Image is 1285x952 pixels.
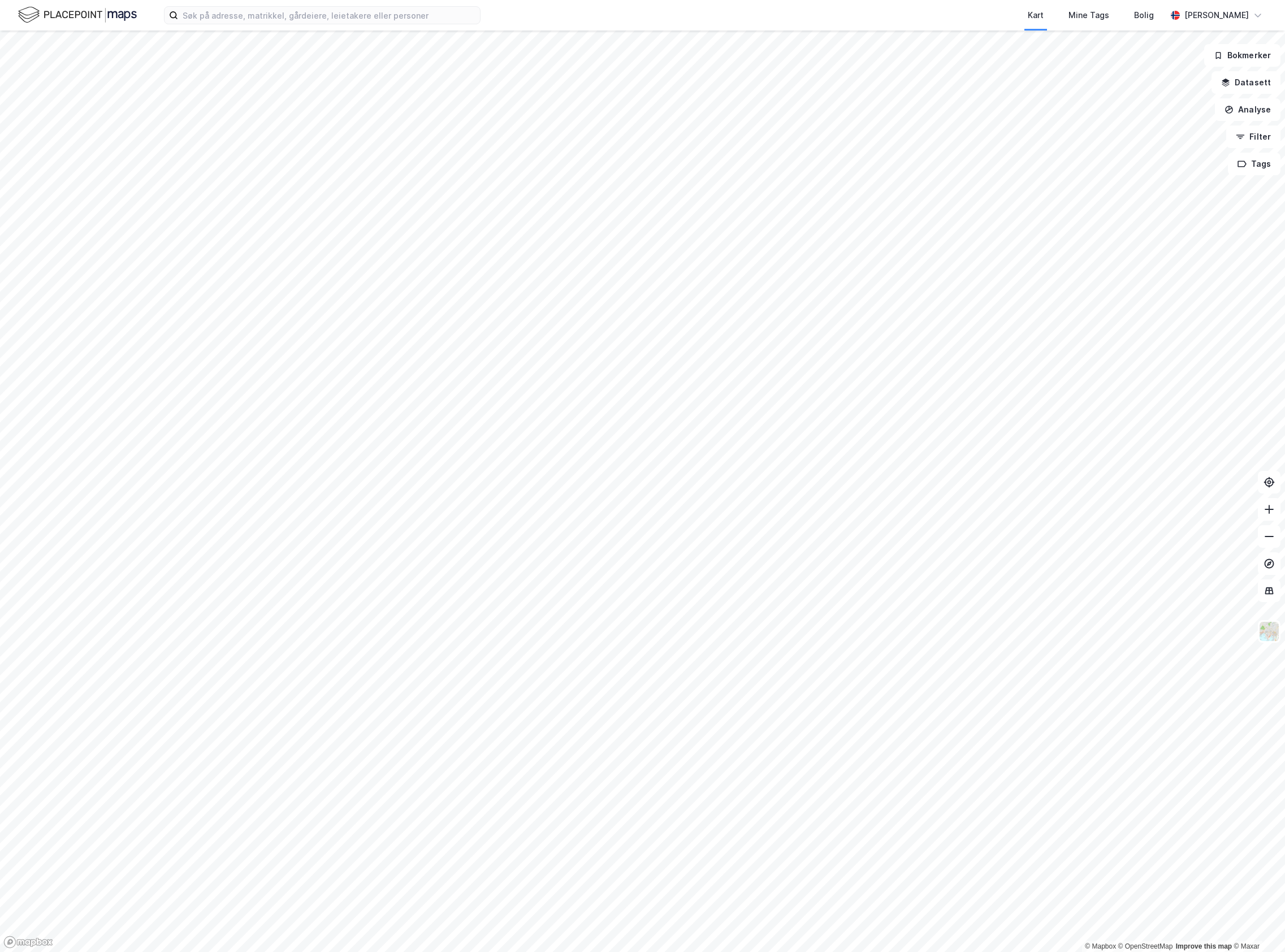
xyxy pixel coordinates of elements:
img: Z [1258,621,1280,642]
button: Analyse [1215,98,1280,121]
button: Tags [1228,153,1280,175]
button: Datasett [1212,71,1280,94]
div: Mine Tags [1068,8,1109,22]
a: Improve this map [1176,942,1232,950]
iframe: Chat Widget [1228,898,1285,952]
a: Mapbox homepage [3,936,53,949]
div: Bolig [1134,8,1154,22]
a: OpenStreetMap [1118,942,1173,950]
div: Kart [1028,8,1044,22]
a: Mapbox [1085,942,1116,950]
div: Kontrollprogram for chat [1228,898,1285,952]
button: Bokmerker [1204,44,1280,67]
input: Søk på adresse, matrikkel, gårdeiere, leietakere eller personer [178,7,480,24]
div: [PERSON_NAME] [1184,8,1249,22]
button: Filter [1226,126,1280,148]
img: logo.f888ab2527a4732fd821a326f86c7f29.svg [18,5,137,25]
